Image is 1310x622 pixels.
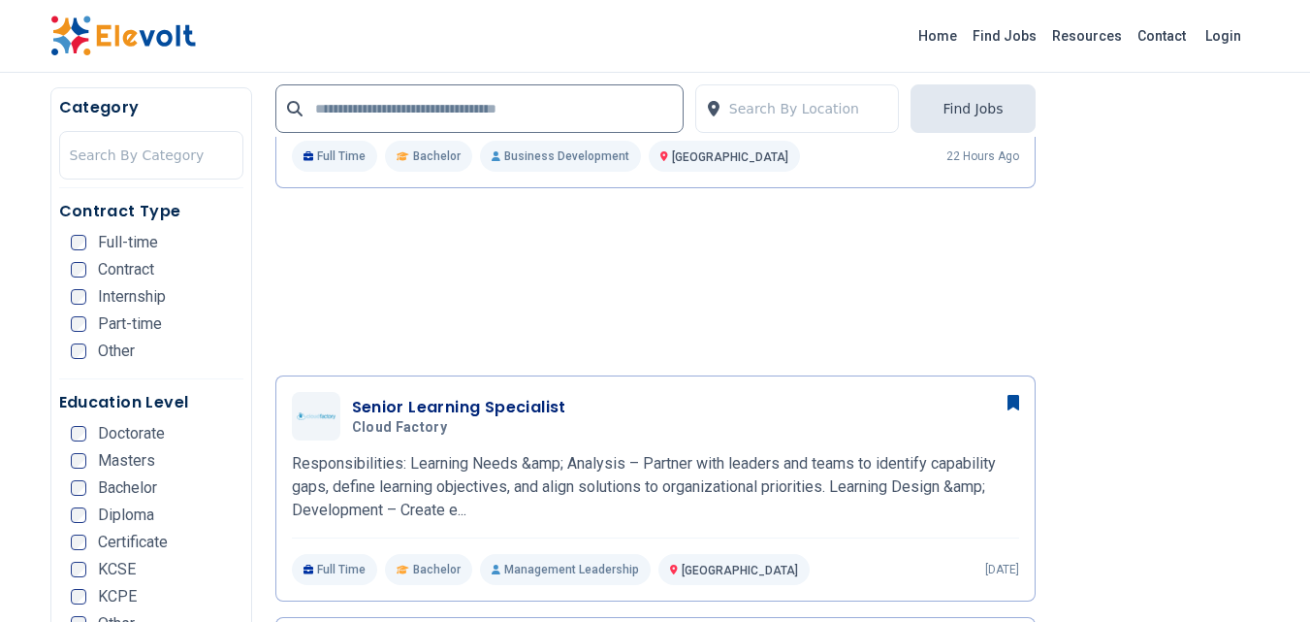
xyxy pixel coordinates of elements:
[480,554,651,585] p: Management Leadership
[71,535,86,550] input: Certificate
[292,141,378,172] p: Full Time
[98,562,136,577] span: KCSE
[98,453,155,469] span: Masters
[965,20,1044,51] a: Find Jobs
[98,507,154,523] span: Diploma
[352,396,566,419] h3: Senior Learning Specialist
[292,392,1019,585] a: Cloud FactorySenior Learning SpecialistCloud FactoryResponsibilities: Learning Needs &amp; Analys...
[275,219,1036,360] iframe: Advertisement
[480,141,641,172] p: Business Development
[71,289,86,305] input: Internship
[1044,20,1130,51] a: Resources
[292,554,378,585] p: Full Time
[59,96,243,119] h5: Category
[71,480,86,496] input: Bachelor
[71,344,86,359] input: Other
[71,589,86,605] input: KCPE
[98,344,135,359] span: Other
[1213,529,1310,622] iframe: Chat Widget
[672,150,788,164] span: [GEOGRAPHIC_DATA]
[911,20,965,51] a: Home
[71,235,86,250] input: Full-time
[98,262,154,278] span: Contract
[59,391,243,414] h5: Education Level
[946,148,1019,164] p: 22 hours ago
[911,84,1035,133] button: Find Jobs
[71,562,86,577] input: KCSE
[71,426,86,442] input: Doctorate
[413,562,461,577] span: Bachelor
[98,480,157,496] span: Bachelor
[682,564,798,577] span: [GEOGRAPHIC_DATA]
[1130,20,1194,51] a: Contact
[297,412,335,420] img: Cloud Factory
[71,262,86,278] input: Contract
[1194,16,1253,55] a: Login
[59,200,243,223] h5: Contract Type
[71,453,86,469] input: Masters
[98,589,137,605] span: KCPE
[98,535,168,550] span: Certificate
[98,289,166,305] span: Internship
[413,148,461,164] span: Bachelor
[98,316,162,332] span: Part-time
[98,426,165,442] span: Doctorate
[71,507,86,523] input: Diploma
[98,235,158,250] span: Full-time
[985,562,1019,577] p: [DATE]
[50,16,196,56] img: Elevolt
[352,419,448,437] span: Cloud Factory
[71,316,86,332] input: Part-time
[292,452,1019,522] p: Responsibilities: Learning Needs &amp; Analysis – Partner with leaders and teams to identify capa...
